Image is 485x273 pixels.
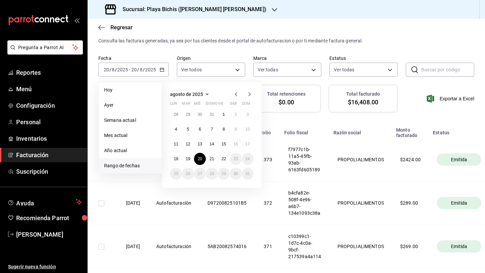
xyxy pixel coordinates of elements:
abbr: 6 de agosto de 2025 [199,127,201,132]
abbr: 22 de agosto de 2025 [222,157,226,161]
button: 9 de agosto de 2025 [230,123,241,135]
button: 29 de agosto de 2025 [218,168,230,180]
abbr: 12 de agosto de 2025 [186,142,190,146]
th: $ 2424.00 [392,138,429,181]
th: D97200825101B5 [199,181,256,225]
span: Configuración [16,101,82,110]
abbr: 20 de agosto de 2025 [198,157,202,161]
span: Menú [16,84,82,94]
abbr: 24 de agosto de 2025 [246,157,250,161]
abbr: 3 de agosto de 2025 [247,112,249,117]
button: 31 de agosto de 2025 [242,168,254,180]
abbr: 13 de agosto de 2025 [198,142,202,146]
button: 27 de agosto de 2025 [194,168,206,180]
abbr: 21 de agosto de 2025 [209,157,214,161]
th: PROPOLIALIMENTOS [329,181,392,225]
span: agosto de 2025 [170,92,203,97]
button: 24 de agosto de 2025 [242,153,254,165]
span: Ver todos [181,66,202,73]
button: 28 de julio de 2025 [170,108,182,121]
button: 16 de agosto de 2025 [230,138,241,150]
button: 29 de julio de 2025 [182,108,194,121]
button: 5 de agosto de 2025 [182,123,194,135]
span: Pregunta a Parrot AI [18,44,72,51]
span: [PERSON_NAME] [16,230,82,239]
th: Autofacturación [148,181,199,225]
th: PROPOLIALIMENTOS [329,138,392,181]
button: 17 de agosto de 2025 [242,138,254,150]
abbr: 1 de agosto de 2025 [223,112,225,117]
button: 14 de agosto de 2025 [206,138,218,150]
span: / [109,67,111,72]
button: 22 de agosto de 2025 [218,153,230,165]
button: 21 de agosto de 2025 [206,153,218,165]
div: Consulta las facturas generadas, ya sea por tus clientes desde el portal de autofacturacion o por... [98,37,474,44]
a: Pregunta a Parrot AI [5,49,83,56]
button: 25 de agosto de 2025 [170,168,182,180]
label: Fecha [98,56,169,61]
th: c10399c1-1d7c-4c0a-9bcf-217539a4a114 [280,225,329,268]
abbr: martes [182,101,190,108]
span: Reportes [16,68,82,77]
span: Emitida [448,156,470,163]
abbr: 26 de agosto de 2025 [186,171,190,176]
span: Rango de fechas [104,162,156,169]
abbr: 14 de agosto de 2025 [209,142,214,146]
button: 19 de agosto de 2025 [182,153,194,165]
th: b4cfa82e-508f-4e96-a6b7-134e1093c38a [280,181,329,225]
abbr: 5 de agosto de 2025 [187,127,189,132]
span: Inventarios [16,134,82,143]
button: 1 de agosto de 2025 [218,108,230,121]
button: 30 de julio de 2025 [194,108,206,121]
button: 28 de agosto de 2025 [206,168,218,180]
input: ---- [145,67,156,72]
span: Recomienda Parrot [16,213,82,223]
span: / [143,67,145,72]
th: Monto facturado [392,123,429,138]
abbr: 4 de agosto de 2025 [175,127,177,132]
button: 10 de agosto de 2025 [242,123,254,135]
abbr: 19 de agosto de 2025 [186,157,190,161]
span: / [137,67,139,72]
span: Ayuda [16,198,73,206]
span: Emitida [448,243,470,250]
button: Exportar a Excel [428,95,474,103]
abbr: 29 de agosto de 2025 [222,171,226,176]
span: Hoy [104,87,156,94]
span: Facturación [16,150,82,160]
button: 6 de agosto de 2025 [194,123,206,135]
span: Ver todas [258,66,278,73]
abbr: 29 de julio de 2025 [186,112,190,117]
button: 13 de agosto de 2025 [194,138,206,150]
span: $0.00 [279,98,294,107]
span: Emitida [448,200,470,206]
button: 20 de agosto de 2025 [194,153,206,165]
input: ---- [117,67,128,72]
abbr: 15 de agosto de 2025 [222,142,226,146]
input: -- [103,67,109,72]
abbr: 16 de agosto de 2025 [233,142,238,146]
button: Pregunta a Parrot AI [7,40,83,55]
span: Regresar [110,24,133,31]
abbr: 17 de agosto de 2025 [246,142,250,146]
abbr: 31 de agosto de 2025 [246,171,250,176]
button: 15 de agosto de 2025 [218,138,230,150]
abbr: 23 de agosto de 2025 [233,157,238,161]
span: Mes actual [104,132,156,139]
button: 30 de agosto de 2025 [230,168,241,180]
span: $16,408.00 [348,98,378,107]
th: $ 289.00 [392,181,429,225]
th: Autofacturación [148,225,199,268]
label: Estatus [329,56,398,61]
abbr: 27 de agosto de 2025 [198,171,202,176]
abbr: 25 de agosto de 2025 [174,171,178,176]
span: Personal [16,117,82,127]
th: Razón social [329,123,392,138]
th: [DATE] [118,181,148,225]
h3: Total retenciones [267,91,305,98]
button: 26 de agosto de 2025 [182,168,194,180]
input: Buscar por código [421,63,474,76]
abbr: viernes [218,101,223,108]
th: 5AB20082574016 [199,225,256,268]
